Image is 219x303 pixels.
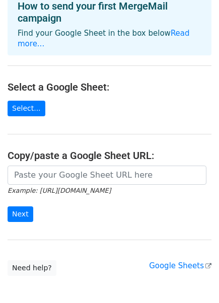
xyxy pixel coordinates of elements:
[8,206,33,222] input: Next
[8,260,56,276] a: Need help?
[149,261,211,270] a: Google Sheets
[169,255,219,303] div: 聊天小工具
[169,255,219,303] iframe: Chat Widget
[8,166,206,185] input: Paste your Google Sheet URL here
[8,149,211,162] h4: Copy/paste a Google Sheet URL:
[18,28,201,49] p: Find your Google Sheet in the box below
[8,101,45,116] a: Select...
[18,29,190,48] a: Read more...
[8,81,211,93] h4: Select a Google Sheet:
[8,187,111,194] small: Example: [URL][DOMAIN_NAME]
